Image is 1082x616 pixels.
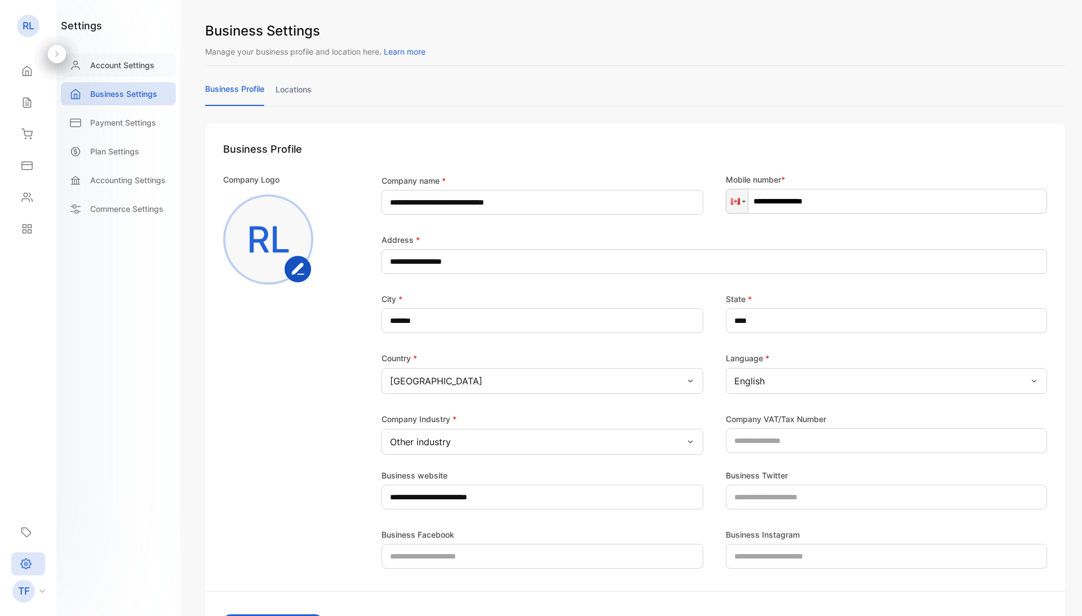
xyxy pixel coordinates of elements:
[726,469,788,481] label: Business Twitter
[61,140,176,163] a: Plan Settings
[382,469,447,481] label: Business website
[90,174,166,186] p: Accounting Settings
[205,83,264,106] a: business profile
[382,353,417,363] label: Country
[390,374,482,388] p: [GEOGRAPHIC_DATA]
[382,234,420,246] label: Address
[726,529,800,540] label: Business Instagram
[23,19,34,33] p: RL
[205,46,1065,57] p: Manage your business profile and location here.
[61,169,176,192] a: Accounting Settings
[382,414,456,424] label: Company Industry
[247,212,290,267] p: RL
[223,141,1047,157] h1: Business Profile
[734,374,765,388] p: English
[61,18,102,33] h1: settings
[276,83,312,105] a: locations
[726,174,1048,185] p: Mobile number
[726,293,752,305] label: State
[205,21,1065,41] h1: Business Settings
[726,189,748,213] div: Canada: + 1
[384,47,425,56] span: Learn more
[90,117,156,128] p: Payment Settings
[9,5,43,38] button: Open LiveChat chat widget
[223,174,280,185] p: Company Logo
[90,203,163,215] p: Commerce Settings
[382,293,402,305] label: City
[382,175,446,187] label: Company name
[90,145,139,157] p: Plan Settings
[90,59,154,71] p: Account Settings
[61,54,176,77] a: Account Settings
[61,197,176,220] a: Commerce Settings
[390,435,451,449] p: Other industry
[726,413,826,425] label: Company VAT/Tax Number
[382,529,454,540] label: Business Facebook
[18,584,30,599] p: TF
[61,82,176,105] a: Business Settings
[61,111,176,134] a: Payment Settings
[90,88,157,100] p: Business Settings
[726,353,769,363] label: Language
